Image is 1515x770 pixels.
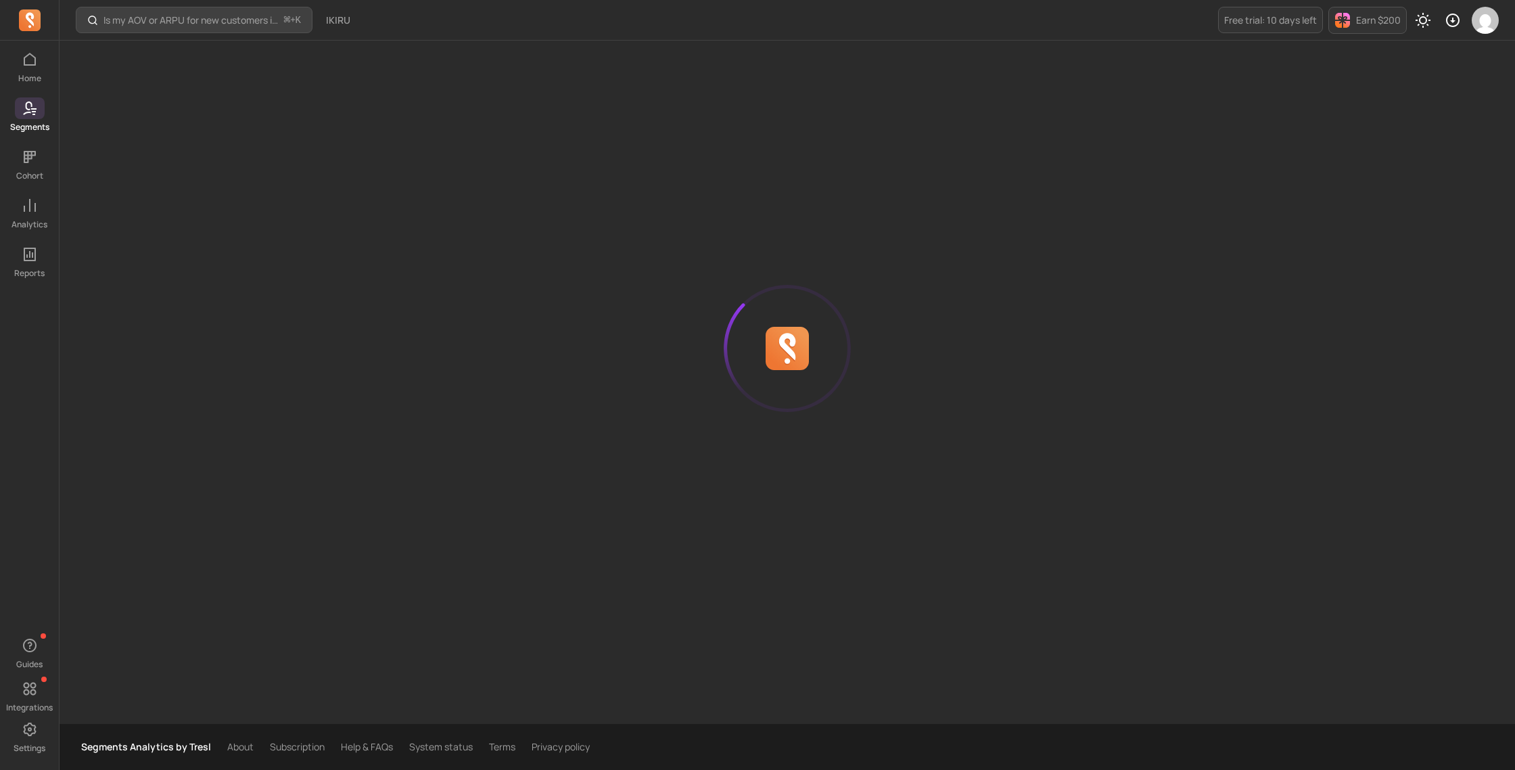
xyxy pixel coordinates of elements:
[489,740,515,754] a: Terms
[326,14,350,27] span: IKIRU
[10,122,49,133] p: Segments
[14,743,45,754] p: Settings
[284,13,301,27] span: +
[15,632,45,673] button: Guides
[76,7,312,33] button: Is my AOV or ARPU for new customers improving?⌘+K
[1472,7,1499,34] img: avatar
[14,268,45,279] p: Reports
[532,740,590,754] a: Privacy policy
[1224,14,1317,27] p: Free trial: 10 days left
[81,740,211,754] p: Segments Analytics by Tresl
[1328,7,1407,34] button: Earn $200
[1218,7,1323,33] a: Free trial: 10 days left
[283,12,291,29] kbd: ⌘
[1356,14,1401,27] p: Earn $200
[18,73,41,84] p: Home
[227,740,254,754] a: About
[409,740,473,754] a: System status
[296,15,301,26] kbd: K
[270,740,325,754] a: Subscription
[6,702,53,713] p: Integrations
[11,219,47,230] p: Analytics
[103,14,279,27] p: Is my AOV or ARPU for new customers improving?
[16,171,43,181] p: Cohort
[318,8,358,32] button: IKIRU
[1409,7,1437,34] button: Toggle dark mode
[341,740,393,754] a: Help & FAQs
[16,659,43,670] p: Guides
